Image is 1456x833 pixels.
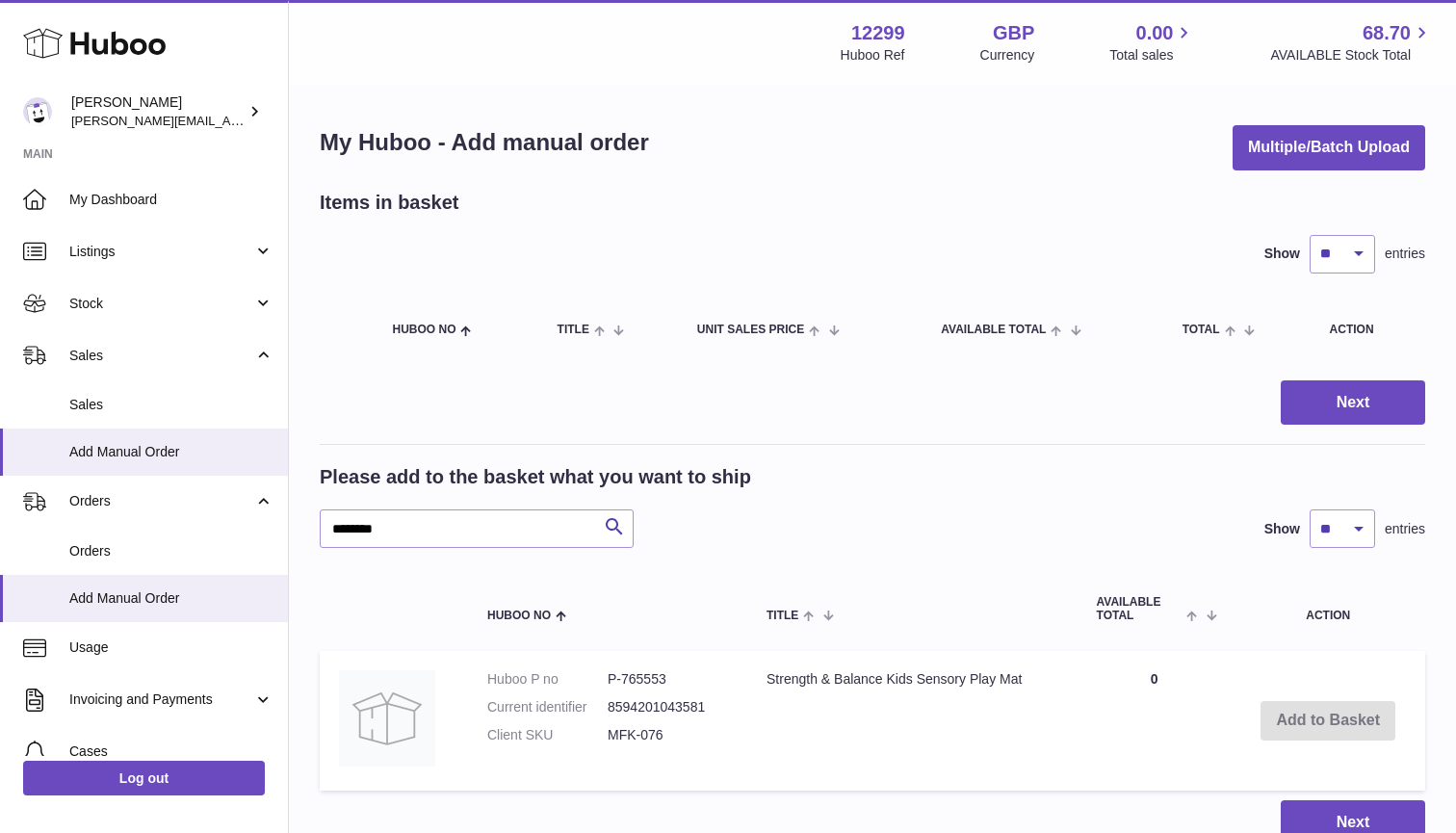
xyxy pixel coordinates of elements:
a: 68.70 AVAILABLE Stock Total [1270,20,1433,65]
span: Unit Sales Price [697,324,804,336]
dd: MFK-076 [608,726,728,744]
img: Strength & Balance Kids Sensory Play Mat [339,670,435,767]
span: Cases [69,742,273,761]
span: [PERSON_NAME][EMAIL_ADDRESS][DOMAIN_NAME] [71,113,386,128]
dt: Huboo P no [487,670,608,689]
span: 0.00 [1136,20,1174,46]
span: entries [1385,520,1425,538]
dt: Current identifier [487,698,608,716]
span: Invoicing and Payments [69,690,253,709]
dd: P-765553 [608,670,728,689]
dt: Client SKU [487,726,608,744]
button: Multiple/Batch Upload [1233,125,1425,170]
span: Add Manual Order [69,443,273,461]
h2: Please add to the basket what you want to ship [320,464,751,490]
dd: 8594201043581 [608,698,728,716]
span: entries [1385,245,1425,263]
h1: My Huboo - Add manual order [320,127,649,158]
span: 68.70 [1363,20,1411,46]
span: Total [1183,324,1220,336]
span: AVAILABLE Total [941,324,1046,336]
button: Next [1281,380,1425,426]
div: Currency [980,46,1035,65]
div: Action [1330,324,1406,336]
strong: GBP [993,20,1034,46]
div: Huboo Ref [841,46,905,65]
span: Huboo no [487,610,551,622]
h2: Items in basket [320,190,459,216]
span: Title [767,610,798,622]
span: Orders [69,542,273,560]
span: Total sales [1109,46,1195,65]
a: 0.00 Total sales [1109,20,1195,65]
td: Strength & Balance Kids Sensory Play Mat [747,651,1078,791]
label: Show [1264,520,1300,538]
img: anthony@happyfeetplaymats.co.uk [23,97,52,126]
td: 0 [1078,651,1232,791]
span: Title [558,324,589,336]
div: [PERSON_NAME] [71,93,245,130]
label: Show [1264,245,1300,263]
span: My Dashboard [69,191,273,209]
span: AVAILABLE Total [1097,596,1183,621]
strong: 12299 [851,20,905,46]
a: Log out [23,761,265,795]
span: Add Manual Order [69,589,273,608]
span: Sales [69,396,273,414]
span: Huboo no [392,324,455,336]
span: AVAILABLE Stock Total [1270,46,1433,65]
span: Usage [69,638,273,657]
span: Listings [69,243,253,261]
span: Stock [69,295,253,313]
span: Sales [69,347,253,365]
span: Orders [69,492,253,510]
th: Action [1232,577,1425,640]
